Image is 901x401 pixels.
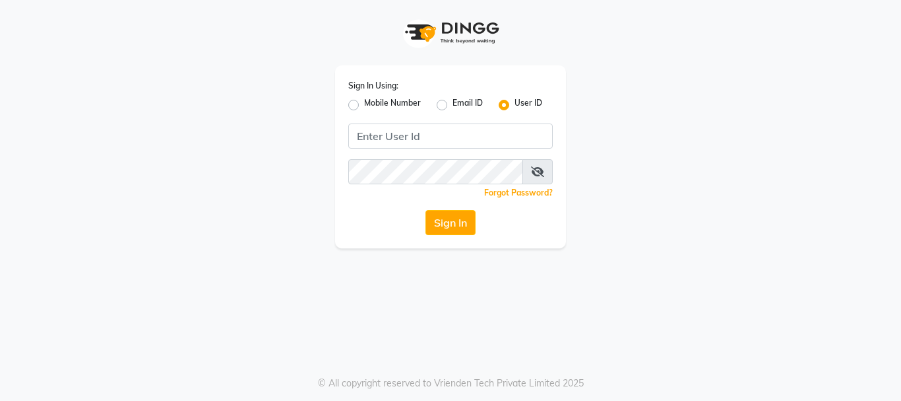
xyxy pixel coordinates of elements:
[348,124,553,149] input: Username
[398,13,503,52] img: logo1.svg
[452,97,483,113] label: Email ID
[484,188,553,198] a: Forgot Password?
[348,159,523,184] input: Username
[425,210,476,235] button: Sign In
[348,80,398,92] label: Sign In Using:
[364,97,421,113] label: Mobile Number
[514,97,542,113] label: User ID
